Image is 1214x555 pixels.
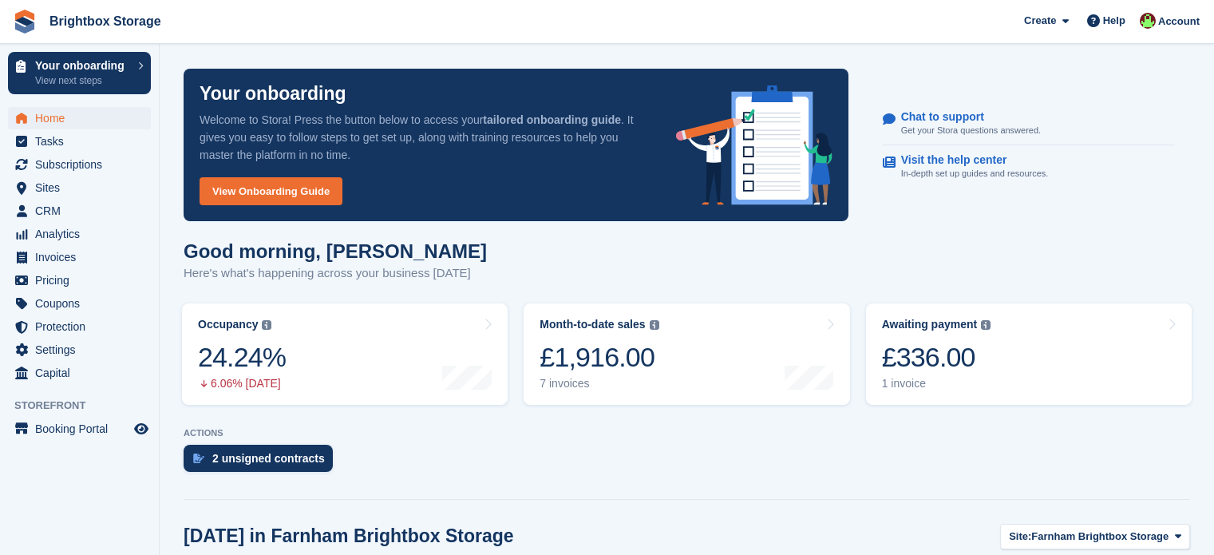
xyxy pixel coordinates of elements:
[198,341,286,374] div: 24.24%
[8,315,151,338] a: menu
[184,264,487,283] p: Here's what's happening across your business [DATE]
[1140,13,1156,29] img: Marlena
[650,320,659,330] img: icon-info-grey-7440780725fd019a000dd9b08b2336e03edf1995a4989e88bcd33f0948082b44.svg
[8,418,151,440] a: menu
[524,303,849,405] a: Month-to-date sales £1,916.00 7 invoices
[35,418,131,440] span: Booking Portal
[540,377,658,390] div: 7 invoices
[8,107,151,129] a: menu
[8,176,151,199] a: menu
[43,8,168,34] a: Brightbox Storage
[14,398,159,414] span: Storefront
[198,318,258,331] div: Occupancy
[8,269,151,291] a: menu
[200,177,342,205] a: View Onboarding Guide
[1158,14,1200,30] span: Account
[901,153,1036,167] p: Visit the help center
[35,130,131,153] span: Tasks
[676,85,832,205] img: onboarding-info-6c161a55d2c0e0a8cae90662b2fe09162a5109e8cc188191df67fb4f79e88e88.svg
[184,240,487,262] h1: Good morning, [PERSON_NAME]
[1103,13,1125,29] span: Help
[35,292,131,315] span: Coupons
[35,269,131,291] span: Pricing
[193,454,204,463] img: contract_signature_icon-13c848040528278c33f63329250d36e43548de30e8caae1d1a13099fd9432cc5.svg
[132,419,151,438] a: Preview store
[184,525,514,547] h2: [DATE] in Farnham Brightbox Storage
[184,445,341,480] a: 2 unsigned contracts
[35,223,131,245] span: Analytics
[35,246,131,268] span: Invoices
[8,223,151,245] a: menu
[8,52,151,94] a: Your onboarding View next steps
[540,341,658,374] div: £1,916.00
[200,85,346,103] p: Your onboarding
[35,73,130,88] p: View next steps
[35,153,131,176] span: Subscriptions
[882,318,978,331] div: Awaiting payment
[262,320,271,330] img: icon-info-grey-7440780725fd019a000dd9b08b2336e03edf1995a4989e88bcd33f0948082b44.svg
[182,303,508,405] a: Occupancy 24.24% 6.06% [DATE]
[8,362,151,384] a: menu
[1031,529,1169,545] span: Farnham Brightbox Storage
[483,113,621,126] strong: tailored onboarding guide
[212,452,325,465] div: 2 unsigned contracts
[35,362,131,384] span: Capital
[8,130,151,153] a: menu
[35,107,131,129] span: Home
[901,167,1049,180] p: In-depth set up guides and resources.
[35,315,131,338] span: Protection
[8,153,151,176] a: menu
[1024,13,1056,29] span: Create
[901,124,1041,137] p: Get your Stora questions answered.
[1000,524,1190,550] button: Site: Farnham Brightbox Storage
[883,145,1175,188] a: Visit the help center In-depth set up guides and resources.
[981,320,991,330] img: icon-info-grey-7440780725fd019a000dd9b08b2336e03edf1995a4989e88bcd33f0948082b44.svg
[184,428,1190,438] p: ACTIONS
[1009,529,1031,545] span: Site:
[35,176,131,199] span: Sites
[35,339,131,361] span: Settings
[35,60,130,71] p: Your onboarding
[866,303,1192,405] a: Awaiting payment £336.00 1 invoice
[883,102,1175,146] a: Chat to support Get your Stora questions answered.
[540,318,645,331] div: Month-to-date sales
[901,110,1028,124] p: Chat to support
[882,377,991,390] div: 1 invoice
[8,246,151,268] a: menu
[8,339,151,361] a: menu
[8,292,151,315] a: menu
[35,200,131,222] span: CRM
[8,200,151,222] a: menu
[882,341,991,374] div: £336.00
[13,10,37,34] img: stora-icon-8386f47178a22dfd0bd8f6a31ec36ba5ce8667c1dd55bd0f319d3a0aa187defe.svg
[200,111,650,164] p: Welcome to Stora! Press the button below to access your . It gives you easy to follow steps to ge...
[198,377,286,390] div: 6.06% [DATE]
